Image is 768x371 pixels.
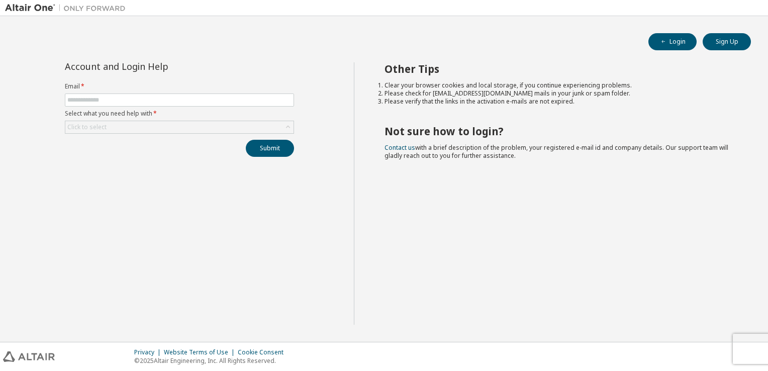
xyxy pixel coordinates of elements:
button: Login [648,33,697,50]
p: © 2025 Altair Engineering, Inc. All Rights Reserved. [134,356,290,365]
div: Click to select [65,121,294,133]
span: with a brief description of the problem, your registered e-mail id and company details. Our suppo... [385,143,728,160]
label: Select what you need help with [65,110,294,118]
li: Please verify that the links in the activation e-mails are not expired. [385,98,733,106]
a: Contact us [385,143,415,152]
li: Clear your browser cookies and local storage, if you continue experiencing problems. [385,81,733,89]
button: Submit [246,140,294,157]
img: Altair One [5,3,131,13]
h2: Other Tips [385,62,733,75]
button: Sign Up [703,33,751,50]
div: Website Terms of Use [164,348,238,356]
div: Account and Login Help [65,62,248,70]
div: Cookie Consent [238,348,290,356]
img: altair_logo.svg [3,351,55,362]
h2: Not sure how to login? [385,125,733,138]
div: Privacy [134,348,164,356]
li: Please check for [EMAIL_ADDRESS][DOMAIN_NAME] mails in your junk or spam folder. [385,89,733,98]
label: Email [65,82,294,90]
div: Click to select [67,123,107,131]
